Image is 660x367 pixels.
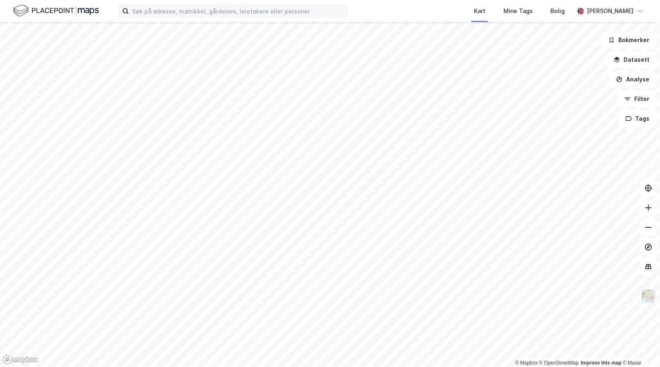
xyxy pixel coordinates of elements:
a: Improve this map [581,360,622,366]
div: Kontrollprogram for chat [619,328,660,367]
img: Z [641,288,656,304]
button: Analyse [609,71,657,88]
a: OpenStreetMap [539,360,579,366]
img: logo.f888ab2527a4732fd821a326f86c7f29.svg [13,4,99,18]
a: Mapbox [515,360,538,366]
input: Søk på adresse, matrikkel, gårdeiere, leietakere eller personer [129,5,347,17]
div: Kart [474,6,485,16]
div: Bolig [551,6,565,16]
button: Tags [619,110,657,127]
button: Filter [617,91,657,107]
div: [PERSON_NAME] [587,6,634,16]
button: Datasett [607,52,657,68]
button: Bokmerker [602,32,657,48]
iframe: Chat Widget [619,328,660,367]
a: Mapbox homepage [2,355,38,365]
div: Mine Tags [503,6,533,16]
